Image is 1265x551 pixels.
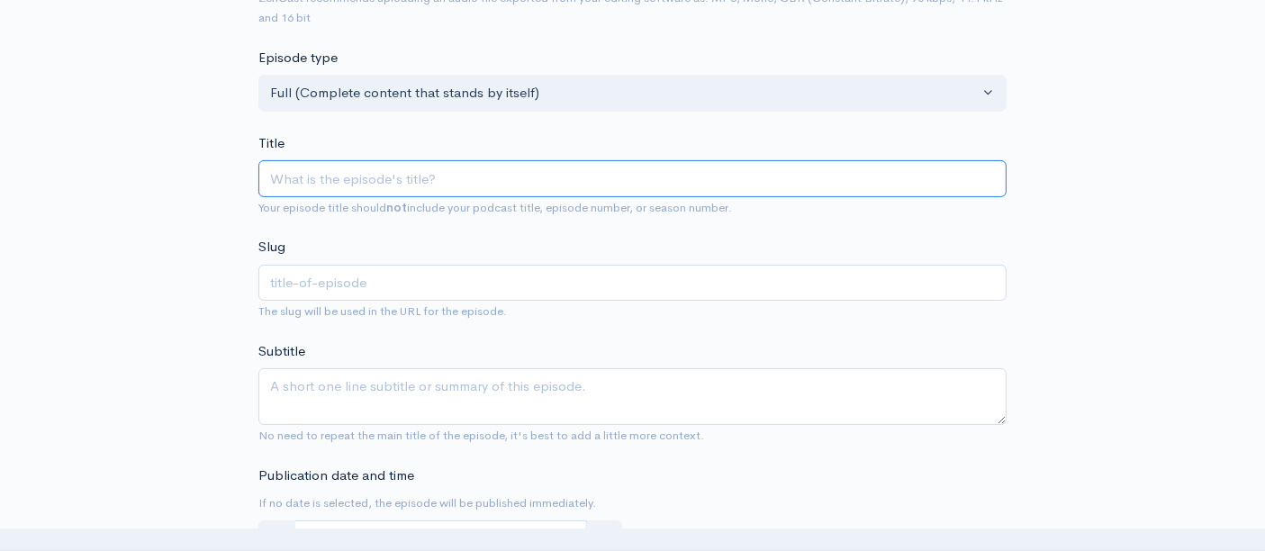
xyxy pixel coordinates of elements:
[258,48,338,68] label: Episode type
[258,75,1007,112] button: Full (Complete content that stands by itself)
[258,265,1007,302] input: title-of-episode
[258,303,507,319] small: The slug will be used in the URL for the episode.
[270,83,979,104] div: Full (Complete content that stands by itself)
[258,160,1007,197] input: What is the episode's title?
[258,341,305,362] label: Subtitle
[386,200,407,215] strong: not
[258,237,285,257] label: Slug
[258,465,414,486] label: Publication date and time
[258,133,285,154] label: Title
[258,495,596,510] small: If no date is selected, the episode will be published immediately.
[258,200,732,215] small: Your episode title should include your podcast title, episode number, or season number.
[258,428,704,443] small: No need to repeat the main title of the episode, it's best to add a little more context.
